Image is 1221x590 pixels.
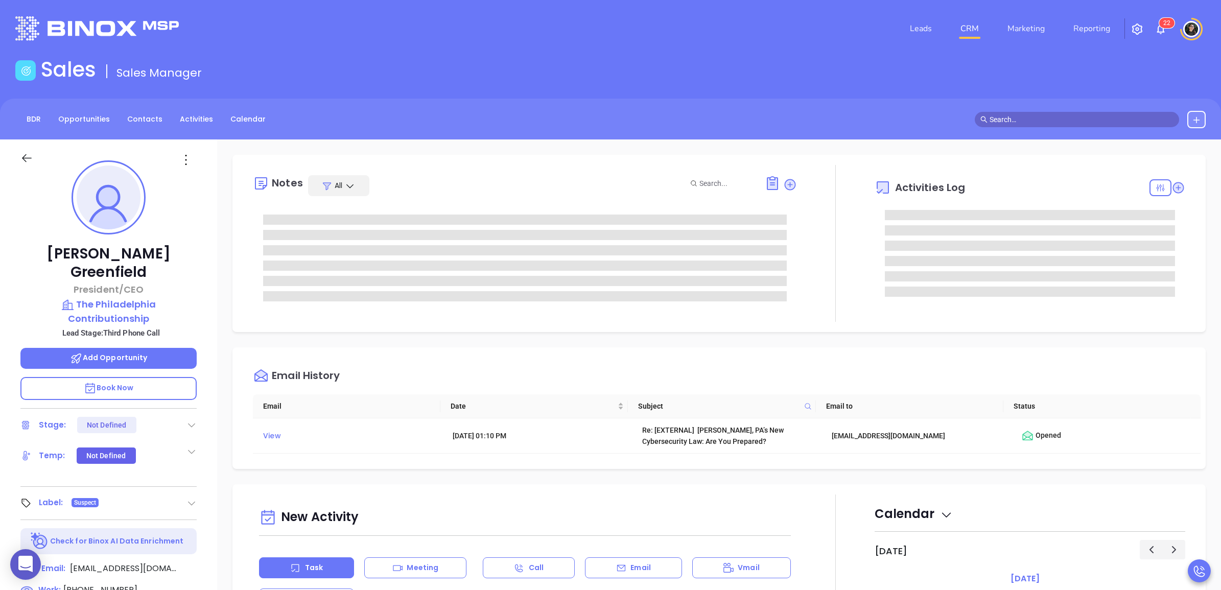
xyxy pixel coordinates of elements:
th: Email to [816,394,1003,418]
div: Not Defined [86,447,126,464]
p: Call [529,562,544,573]
div: Notes [272,178,303,188]
p: Lead Stage: Third Phone Call [26,326,197,340]
img: Ai-Enrich-DaqCidB-.svg [31,532,49,550]
span: Date [451,400,616,412]
p: Task [305,562,323,573]
p: [PERSON_NAME] Greenfield [20,245,197,281]
a: CRM [956,18,983,39]
p: Check for Binox AI Data Enrichment [50,536,183,547]
sup: 22 [1159,18,1175,28]
img: iconSetting [1131,23,1143,35]
th: Date [440,394,628,418]
span: Suspect [74,497,97,508]
h2: [DATE] [875,546,907,557]
span: 2 [1163,19,1167,27]
span: Calendar [875,505,953,522]
a: BDR [20,111,47,128]
a: Marketing [1003,18,1049,39]
a: [DATE] [1008,572,1042,586]
span: Add Opportunity [70,352,148,363]
p: Vmail [738,562,760,573]
img: logo [15,16,179,40]
span: Email: [41,562,65,576]
a: Leads [906,18,936,39]
div: Stage: [39,417,66,433]
span: Sales Manager [116,65,202,81]
div: Temp: [39,448,65,463]
span: Subject [638,400,800,412]
img: profile-user [77,166,140,229]
div: Opened [1021,430,1196,442]
div: [DATE] 01:10 PM [453,430,628,441]
input: Search... [699,178,754,189]
div: Email History [272,370,340,384]
input: Search… [990,114,1173,125]
p: President/CEO [20,282,197,296]
div: Re: [EXTERNAL] [PERSON_NAME], PA’s New Cybersecurity Law: Are You Prepared? [642,424,817,447]
button: Next day [1162,540,1185,559]
span: Book Now [84,383,134,393]
div: New Activity [259,505,790,531]
div: [EMAIL_ADDRESS][DOMAIN_NAME] [832,430,1007,441]
a: Contacts [121,111,169,128]
p: Email [630,562,651,573]
span: Activities Log [895,182,965,193]
th: Status [1003,394,1191,418]
img: user [1183,21,1200,37]
h1: Sales [41,57,96,82]
a: Opportunities [52,111,116,128]
a: The Philadelphia Contributionship [20,297,197,325]
a: Reporting [1069,18,1114,39]
div: Not Defined [87,417,126,433]
span: search [980,116,988,123]
button: Previous day [1140,540,1163,559]
img: iconNotification [1155,23,1167,35]
th: Email [253,394,440,418]
div: Label: [39,495,63,510]
div: View [263,429,438,443]
span: 2 [1167,19,1170,27]
a: Activities [174,111,219,128]
span: [EMAIL_ADDRESS][DOMAIN_NAME] [70,562,177,575]
p: Meeting [407,562,438,573]
a: Calendar [224,111,272,128]
span: All [335,180,342,191]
